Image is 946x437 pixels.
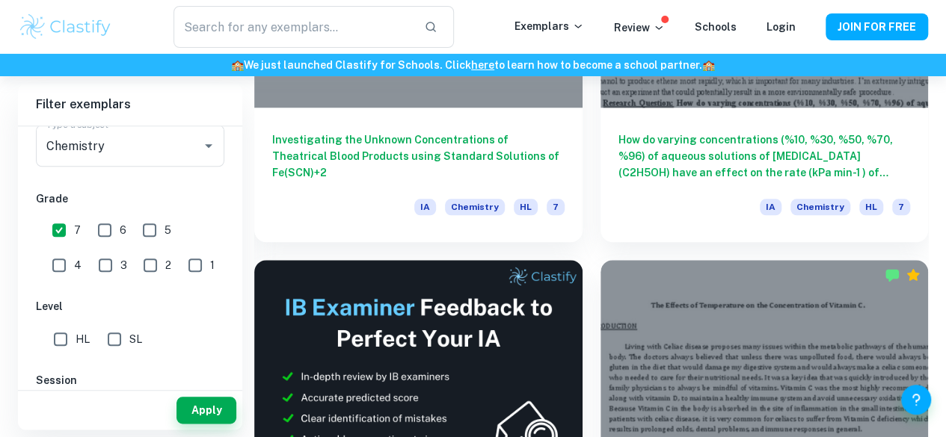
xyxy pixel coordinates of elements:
a: Schools [695,21,737,33]
h6: Level [36,298,224,314]
span: 6 [120,222,126,238]
h6: Investigating the Unknown Concentrations of Theatrical Blood Products using Standard Solutions of... [272,131,565,181]
h6: Grade [36,190,224,207]
h6: How do varying concentrations (%10, %30, %50, %70, %96) of aqueous solutions of [MEDICAL_DATA] (C... [618,131,911,181]
span: Chemistry [445,199,505,215]
span: 7 [892,199,910,215]
div: Premium [906,267,921,282]
span: 3 [120,257,127,273]
span: 🏫 [702,59,715,71]
img: Marked [885,267,900,282]
a: Login [767,21,796,33]
p: Exemplars [515,18,584,34]
span: 4 [74,257,82,273]
span: HL [859,199,883,215]
span: 1 [210,257,215,273]
span: 5 [165,222,171,238]
button: Open [198,135,219,156]
p: Review [614,19,665,36]
span: SL [129,331,142,347]
span: 7 [74,222,81,238]
button: JOIN FOR FREE [826,13,928,40]
button: Help and Feedback [901,385,931,415]
span: HL [514,199,538,215]
a: here [471,59,494,71]
span: 2 [165,257,171,273]
span: 🏫 [231,59,244,71]
span: IA [760,199,781,215]
button: Apply [176,397,236,424]
span: IA [414,199,436,215]
span: Chemistry [790,199,850,215]
h6: Session [36,372,224,388]
h6: Filter exemplars [18,84,242,125]
span: 7 [547,199,565,215]
span: HL [76,331,90,347]
img: Clastify logo [18,12,113,42]
h6: We just launched Clastify for Schools. Click to learn how to become a school partner. [3,57,943,73]
input: Search for any exemplars... [173,6,413,48]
